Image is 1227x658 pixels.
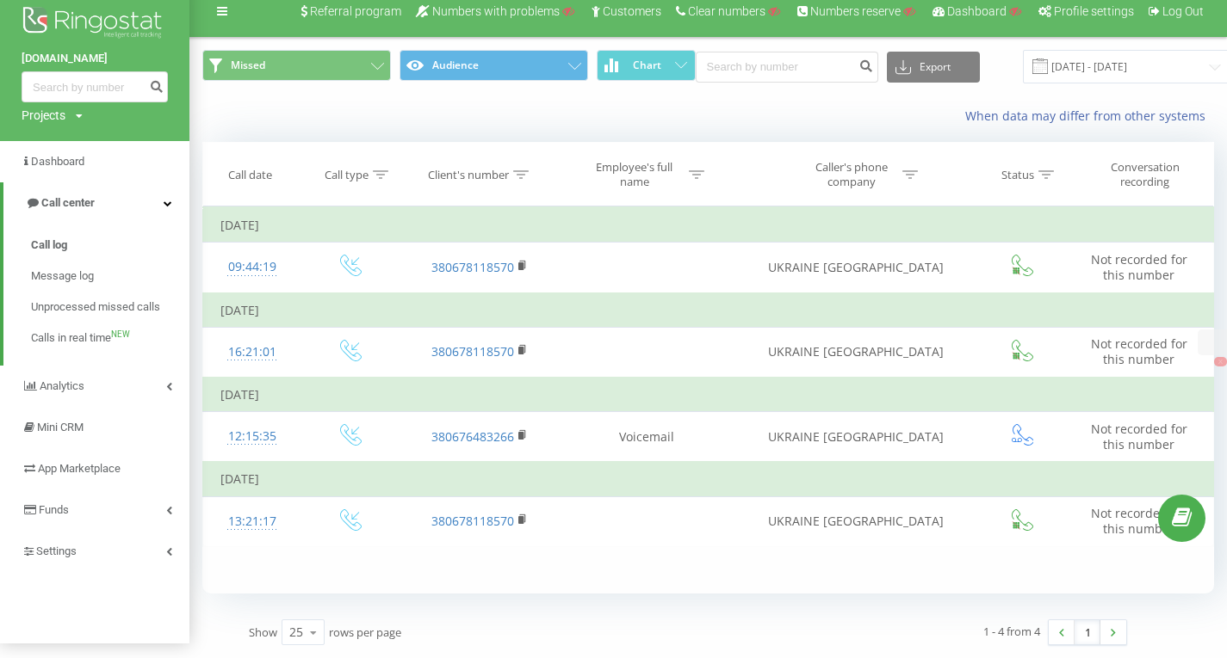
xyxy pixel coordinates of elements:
[310,4,401,18] span: Referral program
[1001,168,1034,182] div: Status
[31,298,160,316] span: Unprocessed missed calls
[733,327,979,378] td: UKRAINE [GEOGRAPHIC_DATA]
[22,50,168,67] a: [DOMAIN_NAME]
[696,52,878,83] input: Search by number
[38,462,121,475] span: App Marketplace
[40,379,84,392] span: Analytics
[431,513,514,529] a: 380678118570
[1091,335,1187,367] span: Not recorded for this number
[22,3,168,46] img: Ringostat logo
[203,293,1214,328] td: [DATE]
[1091,505,1187,537] span: Not recorded for this number
[431,343,514,360] a: 380678118570
[203,378,1214,412] td: [DATE]
[633,59,661,71] span: Chart
[983,623,1040,640] div: 1 - 4 from 4
[1091,251,1187,283] span: Not recorded for this number
[584,160,685,189] div: Employee's full name
[1162,4,1204,18] span: Log Out
[432,4,560,18] span: Numbers with problems
[325,168,369,182] div: Call type
[965,108,1214,124] a: When data may differ from other systems
[428,168,509,182] div: Client's number
[22,107,65,124] div: Projects
[220,250,284,284] div: 09:44:19
[1075,620,1100,644] a: 1
[203,462,1214,496] td: [DATE]
[231,58,265,72] span: Missed
[202,50,391,81] button: Missed
[249,624,277,640] span: Show
[1214,357,1227,366] button: X
[1089,160,1201,189] div: Conversation recording
[31,237,67,254] span: Call log
[31,230,189,261] a: Call log
[203,208,1214,243] td: [DATE]
[41,196,95,209] span: Call center
[289,624,303,641] div: 25
[220,335,284,369] div: 16:21:01
[733,243,979,293] td: UKRAINE [GEOGRAPHIC_DATA]
[733,496,979,546] td: UKRAINE [GEOGRAPHIC_DATA]
[733,412,979,463] td: UKRAINE [GEOGRAPHIC_DATA]
[22,71,168,102] input: Search by number
[31,292,189,323] a: Unprocessed missed calls
[947,4,1007,18] span: Dashboard
[39,503,69,516] span: Funds
[36,544,77,557] span: Settings
[431,259,514,275] a: 380678118570
[887,52,980,83] button: Export
[31,329,111,347] span: Calls in real time
[220,505,284,538] div: 13:21:17
[400,50,588,81] button: Audience
[329,624,401,640] span: rows per page
[561,412,733,463] td: Voicemail
[810,4,901,18] span: Numbers reserve
[37,421,84,434] span: Mini CRM
[688,4,765,18] span: Clear numbers
[220,420,284,453] div: 12:15:35
[31,261,189,292] a: Message log
[1054,4,1134,18] span: Profile settings
[31,268,94,285] span: Message log
[31,323,189,354] a: Calls in real timeNEW
[597,50,696,81] button: Chart
[31,155,84,168] span: Dashboard
[806,160,898,189] div: Caller's phone company
[3,182,189,224] a: Call center
[228,168,272,182] div: Call date
[431,428,514,445] a: 380676483266
[603,4,661,18] span: Customers
[1091,421,1187,452] span: Not recorded for this number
